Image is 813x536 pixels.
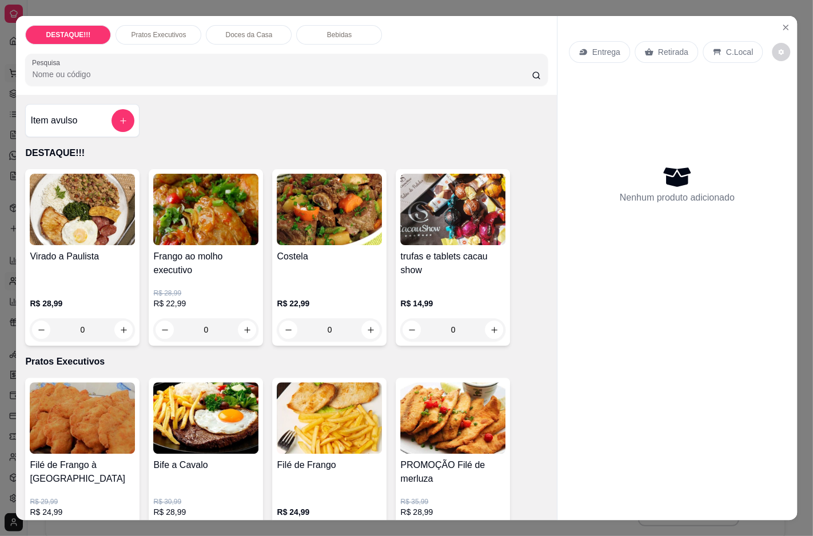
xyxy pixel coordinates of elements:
img: product-image [400,174,505,245]
h4: Costela [277,250,382,263]
p: R$ 14,99 [400,298,505,309]
p: Nenhum produto adicionado [620,191,735,205]
button: decrease-product-quantity [772,43,790,61]
p: R$ 28,99 [153,289,258,298]
input: Pesquisa [32,69,532,80]
p: R$ 24,99 [277,506,382,518]
p: R$ 24,99 [30,506,135,518]
p: Bebidas [327,30,352,39]
h4: Filé de Frango à [GEOGRAPHIC_DATA] [30,458,135,486]
p: Pratos Executivos [131,30,186,39]
label: Pesquisa [32,58,64,67]
p: Doces da Casa [225,30,272,39]
p: Entrega [592,46,620,58]
p: R$ 22,99 [277,298,382,309]
img: product-image [30,174,135,245]
h4: Filé de Frango [277,458,382,472]
p: R$ 29,99 [30,497,135,506]
h4: PROMOÇÃO Filé de merluza [400,458,505,486]
p: Retirada [658,46,688,58]
h4: Frango ao molho executivo [153,250,258,277]
p: Pratos Executivos [25,355,547,369]
img: product-image [400,382,505,454]
p: R$ 28,99 [153,506,258,518]
h4: Virado a Paulista [30,250,135,263]
img: product-image [153,382,258,454]
img: product-image [277,382,382,454]
p: C.Local [726,46,753,58]
img: product-image [277,174,382,245]
p: R$ 22,99 [153,298,258,309]
p: R$ 35,99 [400,497,505,506]
button: Close [776,18,795,37]
p: R$ 28,99 [400,506,505,518]
p: R$ 28,99 [30,298,135,309]
h4: Item avulso [30,114,77,127]
p: DESTAQUE!!! [25,146,547,160]
h4: trufas e tablets cacau show [400,250,505,277]
button: add-separate-item [111,109,134,132]
p: R$ 30,99 [153,497,258,506]
img: product-image [30,382,135,454]
img: product-image [153,174,258,245]
p: DESTAQUE!!! [46,30,90,39]
h4: Bife a Cavalo [153,458,258,472]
